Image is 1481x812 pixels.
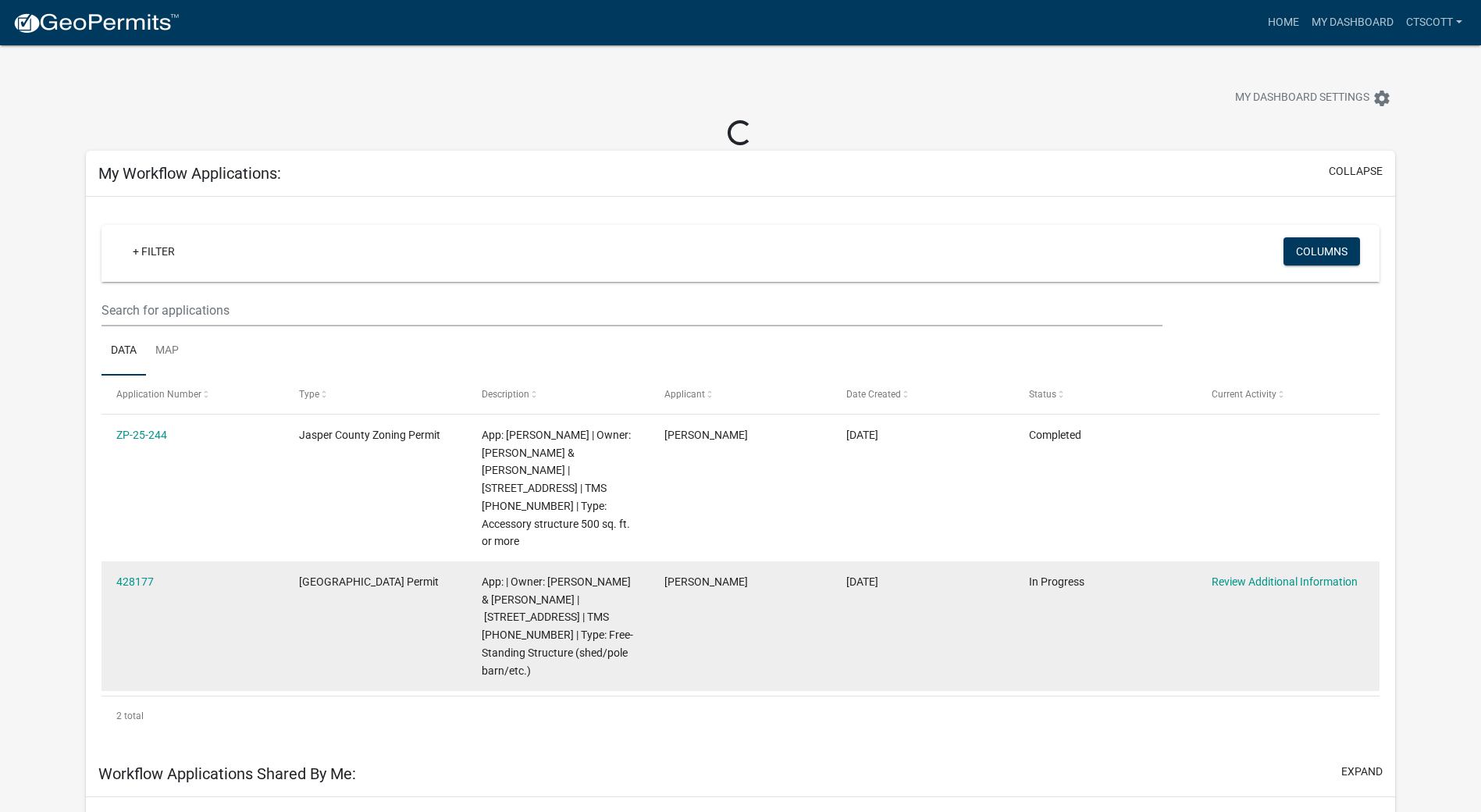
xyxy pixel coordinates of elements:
span: Type [299,389,319,400]
span: 05/29/2025 [846,575,878,588]
datatable-header-cell: Type [284,376,467,413]
button: collapse [1329,163,1383,180]
span: My Dashboard Settings [1235,89,1369,108]
span: Jasper County Zoning Permit [299,429,440,441]
span: Current Activity [1212,389,1276,400]
span: App: | Owner: SCOTT CHAD T & MICHELLE | 149 SHADY OAKS CIR | TMS 039-00-06-220 | Type: Free-Stand... [482,575,633,677]
button: expand [1341,764,1383,780]
a: ZP-25-244 [116,429,167,441]
a: Data [101,326,146,376]
span: Chad Scott [664,575,748,588]
span: In Progress [1029,575,1084,588]
span: Application Number [116,389,201,400]
span: Description [482,389,529,400]
span: 05/29/2025 [846,429,878,441]
span: Jasper County Building Permit [299,575,439,588]
h5: My Workflow Applications: [98,164,281,183]
div: 2 total [101,696,1380,735]
datatable-header-cell: Date Created [831,376,1014,413]
a: Map [146,326,188,376]
div: collapse [86,197,1395,750]
a: Home [1262,8,1305,37]
span: Completed [1029,429,1081,441]
datatable-header-cell: Current Activity [1197,376,1380,413]
button: Columns [1283,237,1360,265]
a: + Filter [120,237,187,265]
span: Chad Scott [664,429,748,441]
span: Applicant [664,389,705,400]
h5: Workflow Applications Shared By Me: [98,764,356,783]
span: App: Chad Scott | Owner: SCOTT CHAD T & MICHELLE | 149 SHADY OAKS CIR | TMS 039-00-06-220 | Type:... [482,429,631,548]
span: Status [1029,389,1056,400]
datatable-header-cell: Status [1014,376,1197,413]
button: My Dashboard Settingssettings [1223,83,1404,113]
datatable-header-cell: Application Number [101,376,284,413]
i: settings [1372,89,1391,108]
a: CTScott [1400,8,1469,37]
span: Date Created [846,389,901,400]
datatable-header-cell: Applicant [649,376,831,413]
datatable-header-cell: Description [467,376,650,413]
a: 428177 [116,575,154,588]
input: Search for applications [101,294,1162,326]
a: Review Additional Information [1212,575,1358,588]
a: My Dashboard [1305,8,1400,37]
